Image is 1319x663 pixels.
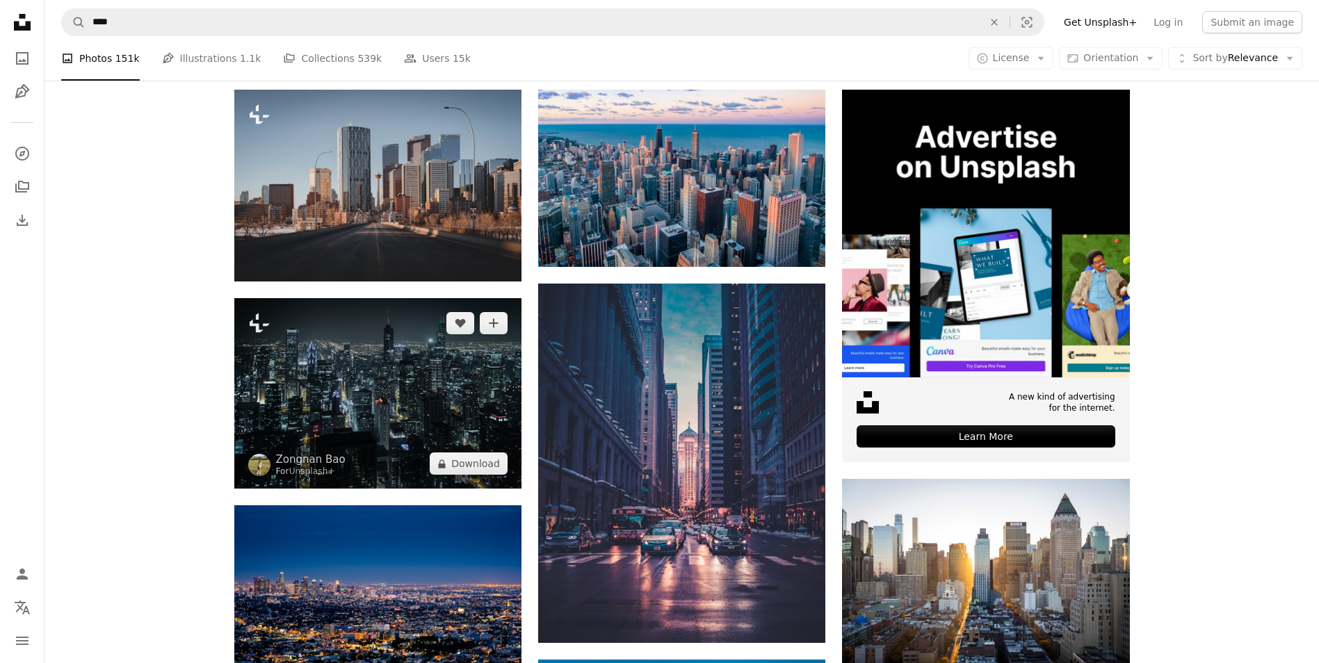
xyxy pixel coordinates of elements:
[857,425,1115,448] div: Learn More
[8,206,36,234] a: Download History
[1202,11,1302,33] button: Submit an image
[8,594,36,621] button: Language
[430,452,508,475] button: Download
[480,312,508,334] button: Add to Collection
[453,51,471,66] span: 15k
[1168,47,1302,69] button: Sort byRelevance
[842,90,1129,377] img: file-1635990755334-4bfd90f37242image
[357,51,382,66] span: 539k
[8,78,36,106] a: Illustrations
[234,298,521,489] img: a city at night
[842,90,1129,462] a: A new kind of advertisingfor the internet.Learn More
[8,560,36,588] a: Log in / Sign up
[446,312,474,334] button: Like
[234,179,521,191] a: a city street with tall buildings in the background
[993,52,1030,63] span: License
[1009,391,1115,415] span: A new kind of advertising for the internet.
[234,386,521,399] a: a city at night
[538,90,825,267] img: white and brown city buildings during daytime
[538,284,825,643] img: vehicles near buildings at night time
[1192,51,1278,65] span: Relevance
[276,466,346,477] div: For
[1010,9,1044,35] button: Visual search
[248,454,270,476] img: Go to Zongnan Bao's profile
[240,51,261,66] span: 1.1k
[276,452,346,466] a: Zongnan Bao
[61,8,1044,36] form: Find visuals sitewide
[979,9,1010,35] button: Clear
[62,9,86,35] button: Search Unsplash
[1145,11,1191,33] a: Log in
[1192,52,1227,63] span: Sort by
[1059,47,1163,69] button: Orientation
[234,90,521,281] img: a city street with tall buildings in the background
[404,36,471,81] a: Users 15k
[538,172,825,184] a: white and brown city buildings during daytime
[857,391,879,414] img: file-1631678316303-ed18b8b5cb9cimage
[1055,11,1145,33] a: Get Unsplash+
[8,173,36,201] a: Collections
[8,140,36,167] a: Explore
[162,36,261,81] a: Illustrations 1.1k
[1083,52,1138,63] span: Orientation
[234,594,521,607] a: aerial photography of cityscape at night
[8,8,36,39] a: Home — Unsplash
[283,36,382,81] a: Collections 539k
[8,627,36,655] button: Menu
[8,44,36,72] a: Photos
[969,47,1054,69] button: License
[289,466,335,476] a: Unsplash+
[538,457,825,469] a: vehicles near buildings at night time
[842,568,1129,580] a: high rise buildings city scape photography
